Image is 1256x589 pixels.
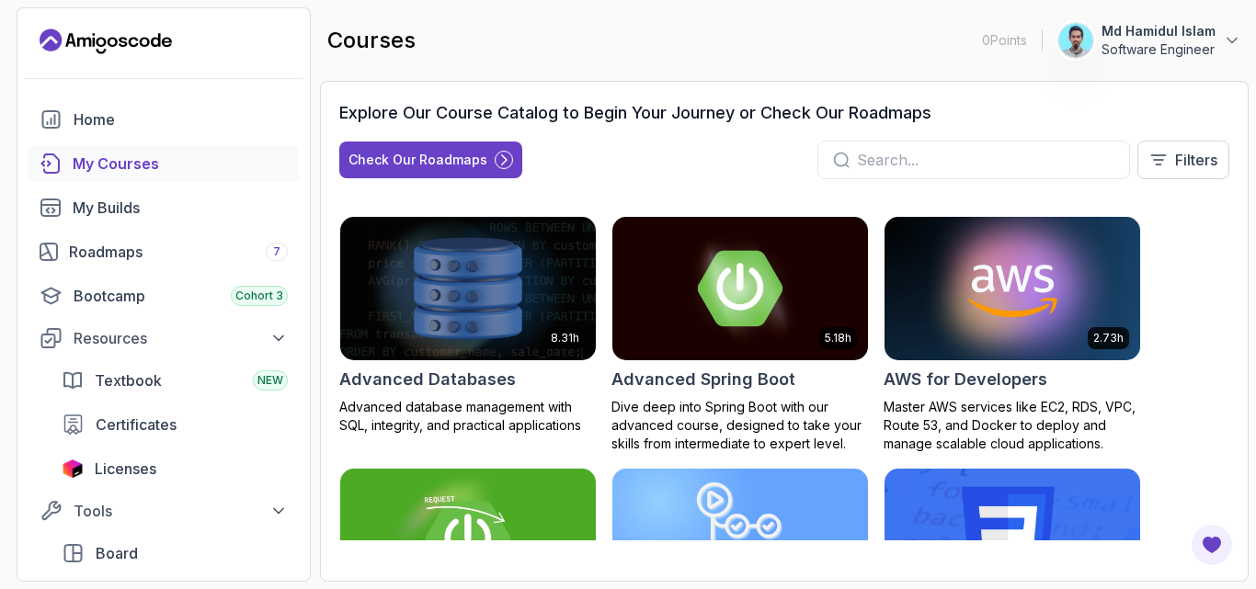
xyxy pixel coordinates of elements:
[51,362,299,399] a: textbook
[29,233,299,270] a: roadmaps
[611,367,795,392] h2: Advanced Spring Boot
[339,142,522,178] button: Check Our Roadmaps
[339,100,931,126] h3: Explore Our Course Catalog to Begin Your Journey or Check Our Roadmaps
[69,241,288,263] div: Roadmaps
[825,331,851,345] p: 5.18h
[327,26,416,55] h2: courses
[95,458,156,480] span: Licenses
[982,31,1027,50] p: 0 Points
[74,285,288,307] div: Bootcamp
[74,108,288,130] div: Home
[339,216,597,435] a: Advanced Databases card8.31hAdvanced DatabasesAdvanced database management with SQL, integrity, a...
[339,367,516,392] h2: Advanced Databases
[96,413,177,436] span: Certificates
[51,535,299,572] a: board
[884,398,1141,453] p: Master AWS services like EC2, RDS, VPC, Route 53, and Docker to deploy and manage scalable cloud ...
[73,153,288,175] div: My Courses
[1137,141,1229,179] button: Filters
[611,216,869,453] a: Advanced Spring Boot card5.18hAdvanced Spring BootDive deep into Spring Boot with our advanced co...
[1058,23,1093,58] img: user profile image
[1102,22,1216,40] p: Md Hamidul Islam
[1190,523,1234,567] button: Open Feedback Button
[1102,40,1216,59] p: Software Engineer
[73,197,288,219] div: My Builds
[612,217,868,360] img: Advanced Spring Boot card
[29,494,299,527] button: Tools
[96,542,138,564] span: Board
[29,322,299,355] button: Resources
[235,289,283,303] span: Cohort 3
[348,151,487,169] div: Check Our Roadmaps
[95,369,162,391] span: Textbook
[611,398,869,453] p: Dive deep into Spring Boot with our advanced course, designed to take your skills from intermedia...
[1175,149,1217,171] p: Filters
[885,217,1140,360] img: AWS for Developers card
[1093,331,1124,345] p: 2.73h
[884,216,1141,453] a: AWS for Developers card2.73hAWS for DevelopersMaster AWS services like EC2, RDS, VPC, Route 53, a...
[334,213,602,363] img: Advanced Databases card
[62,459,84,478] img: jetbrains icon
[884,367,1047,392] h2: AWS for Developers
[40,27,172,56] a: Landing page
[257,373,283,388] span: NEW
[29,145,299,182] a: courses
[29,189,299,226] a: builds
[51,450,299,487] a: licenses
[339,398,597,435] p: Advanced database management with SQL, integrity, and practical applications
[29,278,299,314] a: bootcamp
[74,327,288,349] div: Resources
[1057,22,1241,59] button: user profile imageMd Hamidul IslamSoftware Engineer
[29,101,299,138] a: home
[551,331,579,345] p: 8.31h
[273,244,280,259] span: 7
[51,406,299,443] a: certificates
[74,500,288,522] div: Tools
[857,149,1114,171] input: Search...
